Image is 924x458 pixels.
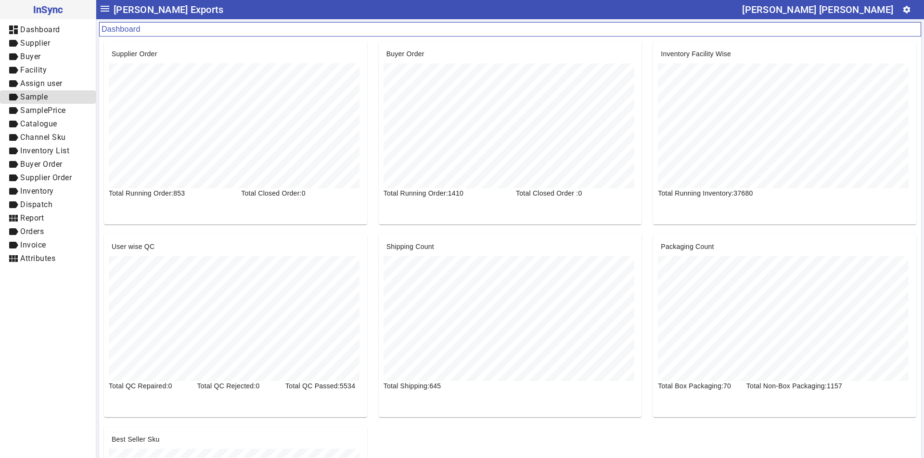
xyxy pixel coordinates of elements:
[8,199,19,210] mat-icon: label
[742,2,893,17] div: [PERSON_NAME] [PERSON_NAME]
[652,381,741,391] div: Total Box Packaging:70
[235,188,368,198] div: Total Closed Order:0
[99,3,111,14] mat-icon: menu
[8,145,19,157] mat-icon: label
[8,78,19,89] mat-icon: label
[8,226,19,237] mat-icon: label
[20,213,44,223] span: Report
[8,24,19,36] mat-icon: dashboard
[114,2,223,17] span: [PERSON_NAME] Exports
[20,240,46,249] span: Invoice
[8,37,19,49] mat-icon: label
[653,234,916,251] mat-card-header: Packaging Count
[103,381,192,391] div: Total QC Repaired:0
[8,105,19,116] mat-icon: label
[653,41,916,59] mat-card-header: Inventory Facility Wise
[104,41,367,59] mat-card-header: Supplier Order
[104,234,367,251] mat-card-header: User wise QC
[8,132,19,143] mat-icon: label
[8,253,19,264] mat-icon: view_module
[379,234,642,251] mat-card-header: Shipping Count
[20,254,55,263] span: Attributes
[20,65,47,74] span: Facility
[8,172,19,184] mat-icon: label
[103,188,235,198] div: Total Running Order:853
[20,79,63,88] span: Assign user
[8,212,19,224] mat-icon: view_module
[20,146,69,155] span: Inventory List
[902,5,911,14] mat-icon: settings
[510,188,642,198] div: Total Closed Order :0
[8,2,88,17] span: InSync
[8,91,19,103] mat-icon: label
[20,106,66,115] span: SamplePrice
[652,188,784,198] div: Total Running Inventory:37680
[8,118,19,130] mat-icon: label
[192,381,280,391] div: Total QC Rejected:0
[20,25,60,34] span: Dashboard
[8,159,19,170] mat-icon: label
[20,119,57,128] span: Catalogue
[379,41,642,59] mat-card-header: Buyer Order
[378,381,466,391] div: Total Shipping:645
[8,51,19,62] mat-icon: label
[20,133,66,142] span: Channel Sku
[99,22,921,37] mat-card-header: Dashboard
[741,381,873,391] div: Total Non-Box Packaging:1157
[378,188,510,198] div: Total Running Order:1410
[280,381,368,391] div: Total QC Passed:5534
[20,92,48,101] span: Sample
[104,427,367,444] mat-card-header: Best Seller Sku
[20,200,52,209] span: Dispatch
[8,186,19,197] mat-icon: label
[20,38,50,48] span: Supplier
[8,64,19,76] mat-icon: label
[20,227,44,236] span: Orders
[20,173,72,182] span: Supplier Order
[20,160,63,169] span: Buyer Order
[20,52,41,61] span: Buyer
[8,239,19,251] mat-icon: label
[20,186,54,196] span: Inventory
